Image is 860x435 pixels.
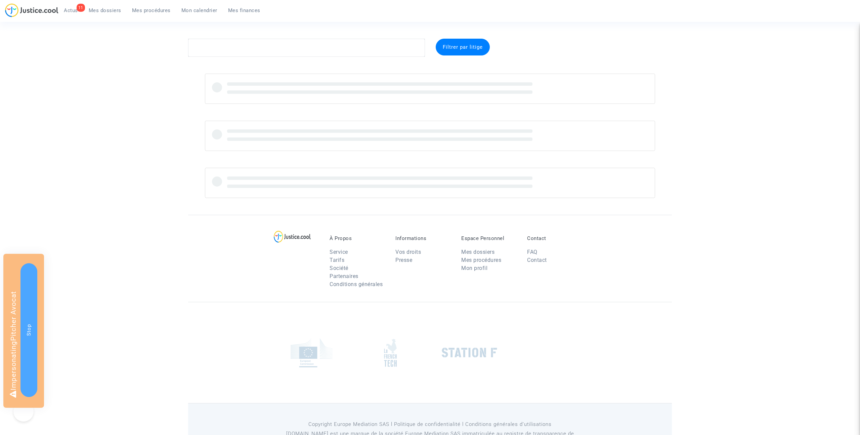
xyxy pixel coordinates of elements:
span: Mon calendrier [181,7,217,13]
a: Mon profil [461,265,487,271]
div: 11 [77,4,85,12]
a: Société [330,265,348,271]
a: Partenaires [330,273,358,279]
a: Mes dossiers [83,5,127,15]
a: Tarifs [330,257,344,263]
button: Stop [20,263,37,397]
img: french_tech.png [384,339,397,367]
a: Vos droits [395,249,421,255]
a: 11Actus [58,5,83,15]
img: stationf.png [442,348,497,358]
a: Mes procédures [461,257,501,263]
iframe: Help Scout Beacon - Open [13,401,34,422]
img: jc-logo.svg [5,3,58,17]
img: logo-lg.svg [274,231,311,243]
span: Mes dossiers [89,7,121,13]
span: Mes finances [228,7,260,13]
a: Mes finances [223,5,266,15]
a: Conditions générales [330,281,383,287]
span: Filtrer par litige [443,44,483,50]
a: Contact [527,257,547,263]
span: Mes procédures [132,7,171,13]
a: Service [330,249,348,255]
a: Mes dossiers [461,249,494,255]
span: Stop [26,324,32,336]
span: Actus [64,7,78,13]
p: Informations [395,235,451,241]
a: Mon calendrier [176,5,223,15]
a: FAQ [527,249,537,255]
p: Copyright Europe Mediation SAS l Politique de confidentialité l Conditions générales d’utilisa... [277,420,583,429]
p: À Propos [330,235,385,241]
a: Mes procédures [127,5,176,15]
img: europe_commision.png [291,338,333,367]
p: Contact [527,235,583,241]
a: Presse [395,257,412,263]
p: Espace Personnel [461,235,517,241]
div: Impersonating [3,254,44,408]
